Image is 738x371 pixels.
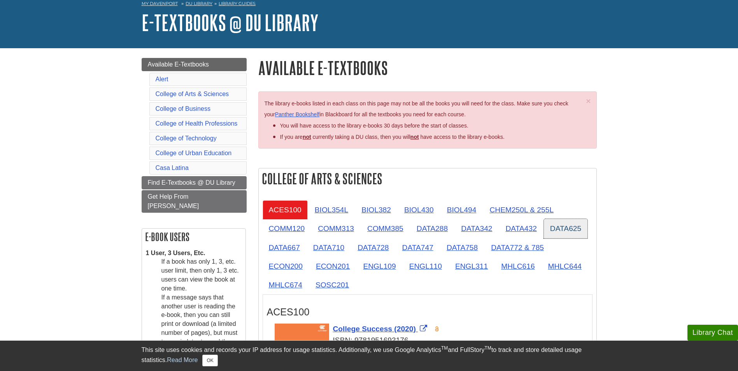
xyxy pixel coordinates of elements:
img: Open Access [434,326,440,332]
span: Available E-Textbooks [148,61,209,68]
div: This site uses cookies and records your IP address for usage statistics. Additionally, we use Goo... [142,345,597,366]
u: not [410,134,419,140]
a: DATA758 [440,238,484,257]
a: COMM313 [312,219,360,238]
h2: E-book Users [142,229,245,245]
h1: Available E-Textbooks [258,58,597,78]
a: DATA728 [351,238,395,257]
a: DATA625 [544,219,587,238]
a: Link opens in new window [333,325,429,333]
a: MHLC644 [542,257,588,276]
span: College Success (2020) [333,325,416,333]
button: Close [586,97,591,105]
span: Get Help From [PERSON_NAME] [148,193,199,209]
a: Alert [156,76,168,82]
button: Close [202,355,217,366]
a: College of Urban Education [156,150,232,156]
a: College of Health Professions [156,120,238,127]
a: DATA342 [455,219,498,238]
a: ECON200 [263,257,309,276]
span: × [586,96,591,105]
a: Casa Latina [156,164,189,171]
h3: ACES100 [267,306,588,318]
a: Panther Bookshelf [275,111,319,117]
a: COMM385 [361,219,410,238]
a: COMM120 [263,219,311,238]
a: MHLC674 [263,275,309,294]
a: DATA432 [499,219,543,238]
a: Library Guides [219,1,256,6]
a: SOSC201 [309,275,355,294]
a: BIOL354L [309,200,354,219]
span: The library e-books listed in each class on this page may not be all the books you will need for ... [265,100,568,118]
span: You will have access to the library e-books 30 days before the start of classes. [280,122,468,129]
strong: not [303,134,311,140]
a: Get Help From [PERSON_NAME] [142,190,247,213]
a: College of Business [156,105,210,112]
a: College of Technology [156,135,217,142]
a: E-Textbooks @ DU Library [142,10,319,35]
button: Library Chat [687,325,738,341]
sup: TM [485,345,491,351]
a: BIOL430 [398,200,440,219]
span: Find E-Textbooks @ DU Library [148,179,235,186]
a: DU Library [186,1,212,6]
a: DATA747 [396,238,440,257]
dt: 1 User, 3 Users, Etc. [146,249,242,258]
a: BIOL382 [355,200,397,219]
a: Find E-Textbooks @ DU Library [142,176,247,189]
a: ENGL311 [449,257,494,276]
a: ACES100 [263,200,308,219]
a: DATA288 [410,219,454,238]
a: DATA772 & 785 [485,238,550,257]
div: ISBN: 9781951693176 [275,335,588,346]
sup: TM [441,345,448,351]
a: ENGL110 [403,257,448,276]
a: MHLC616 [495,257,541,276]
h2: College of Arts & Sciences [259,168,596,189]
span: If you are currently taking a DU class, then you will have access to the library e-books. [280,134,505,140]
a: College of Arts & Sciences [156,91,229,97]
a: ENGL109 [357,257,402,276]
a: DATA667 [263,238,306,257]
dd: If a book has only 1, 3, etc. user limit, then only 1, 3 etc. users can view the book at one time... [161,257,242,355]
a: BIOL494 [441,200,483,219]
a: Read More [167,357,198,363]
a: CHEM250L & 255L [483,200,560,219]
a: Available E-Textbooks [142,58,247,71]
a: ECON201 [310,257,356,276]
a: My Davenport [142,0,178,7]
a: DATA710 [307,238,351,257]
